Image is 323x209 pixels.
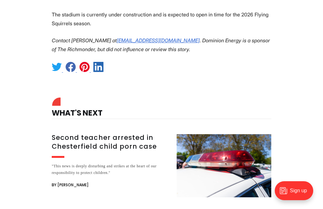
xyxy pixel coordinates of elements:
[177,134,271,197] img: Second teacher arrested in Chesterfield child porn case
[52,99,271,119] h4: What's Next
[52,134,271,197] a: Second teacher arrested in Chesterfield child porn case "This news is deeply disturbing and strik...
[52,163,169,176] div: "This news is deeply disturbing and strikes at the heart of our responsibility to protect children."
[52,181,89,189] span: By [PERSON_NAME]
[269,178,323,209] iframe: portal-trigger
[52,37,117,44] em: Contact [PERSON_NAME] at
[52,10,271,28] p: The stadium is currently under construction and is expected to open in time for the 2026 Flying S...
[52,133,169,151] h3: Second teacher arrested in Chesterfield child porn case
[117,37,200,44] a: [EMAIL_ADDRESS][DOMAIN_NAME]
